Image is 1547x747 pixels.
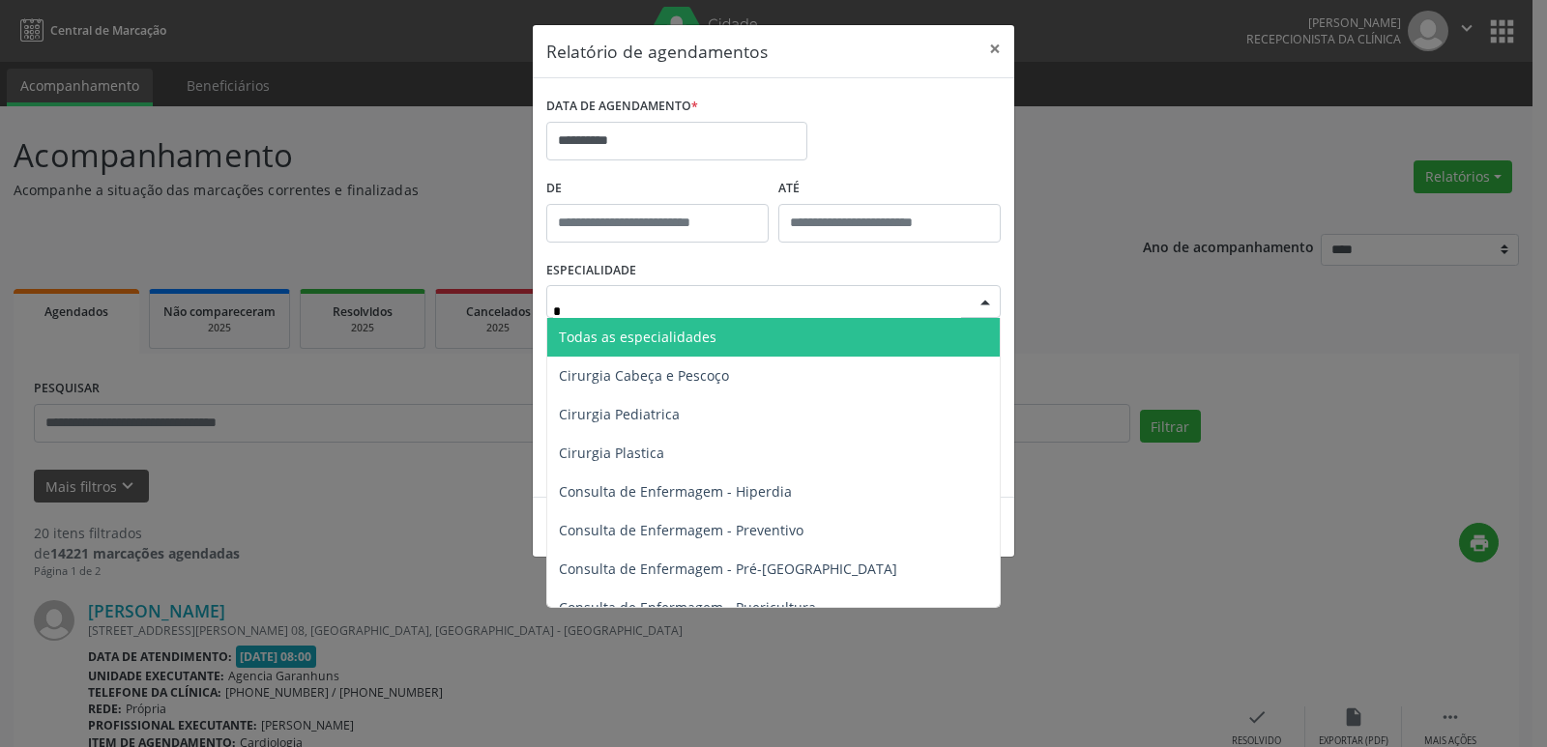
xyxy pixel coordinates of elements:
label: De [546,174,769,204]
span: Cirurgia Pediatrica [559,405,680,423]
span: Consulta de Enfermagem - Puericultura [559,598,816,617]
span: Cirurgia Plastica [559,444,664,462]
label: ATÉ [778,174,1001,204]
label: ESPECIALIDADE [546,256,636,286]
button: Close [976,25,1014,72]
span: Consulta de Enfermagem - Pré-[GEOGRAPHIC_DATA] [559,560,897,578]
span: Todas as especialidades [559,328,716,346]
span: Consulta de Enfermagem - Hiperdia [559,482,792,501]
span: Consulta de Enfermagem - Preventivo [559,521,803,539]
span: Cirurgia Cabeça e Pescoço [559,366,729,385]
h5: Relatório de agendamentos [546,39,768,64]
label: DATA DE AGENDAMENTO [546,92,698,122]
